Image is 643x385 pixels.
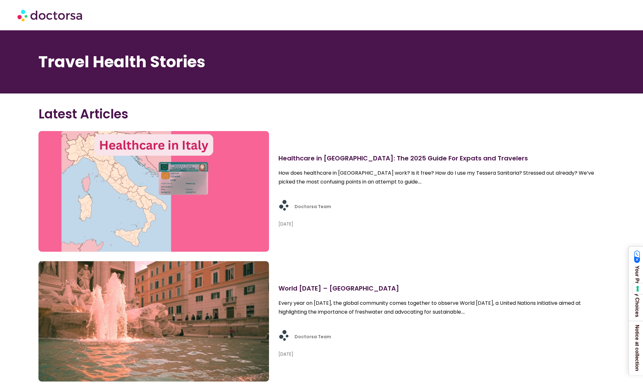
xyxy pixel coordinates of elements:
span: [DATE] [278,220,293,228]
h3: Doctorsa Team [295,200,601,213]
img: California Consumer Privacy Act (CCPA) Opt-Out Icon [634,250,640,263]
img: tap water in rome [38,261,269,382]
p: Every year on [DATE], the global community comes together to observe World [DATE], a United Natio... [278,299,601,316]
button: Your consent preferences for tracking technologies [632,283,643,294]
h1: Travel Health Stories [38,50,604,74]
a: World [DATE] – [GEOGRAPHIC_DATA] [278,284,399,293]
a: Healthcare in [GEOGRAPHIC_DATA]: The 2025 Guide For Expats and Travelers [278,154,528,163]
img: healthcare system in italy [38,131,269,252]
h3: Doctorsa Team [295,330,601,343]
h2: Latest Articles [38,106,604,122]
p: How does healthcare in [GEOGRAPHIC_DATA] work? Is it free? How do I use my Tessera Sanitaria? Str... [278,169,601,186]
span: [DATE] [278,350,293,358]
